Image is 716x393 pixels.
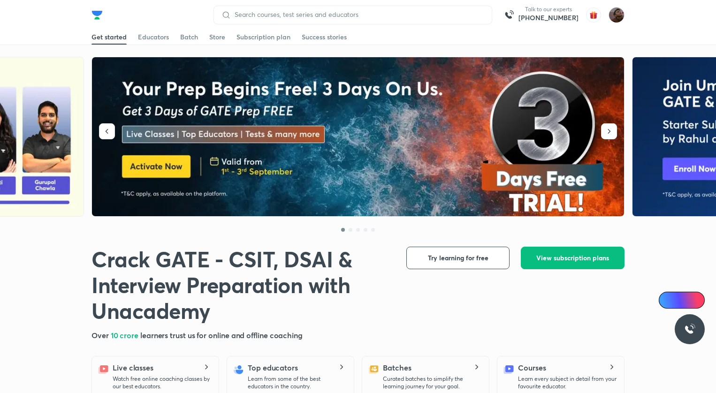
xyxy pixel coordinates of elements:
button: View subscription plans [521,247,625,269]
span: Over [91,330,111,340]
h5: Live classes [113,362,153,373]
span: 10 crore [111,330,140,340]
div: Store [209,32,225,42]
div: Success stories [302,32,347,42]
h5: Courses [518,362,546,373]
h5: Top educators [248,362,298,373]
p: Watch free online coaching classes by our best educators. [113,375,211,390]
img: ttu [684,324,695,335]
img: call-us [500,6,518,24]
a: Educators [138,30,169,45]
a: Batch [180,30,198,45]
p: Learn every subject in detail from your favourite educator. [518,375,617,390]
img: Suryansh Singh [609,7,625,23]
a: Get started [91,30,127,45]
h1: Crack GATE - CSIT, DSAI & Interview Preparation with Unacademy [91,247,391,324]
img: Company Logo [91,9,103,21]
p: Curated batches to simplify the learning journey for your goal. [383,375,481,390]
a: [PHONE_NUMBER] [518,13,579,23]
img: avatar [586,8,601,23]
img: Icon [664,296,672,304]
div: Get started [91,32,127,42]
span: learners trust us for online and offline coaching [140,330,303,340]
a: Ai Doubts [659,292,705,309]
input: Search courses, test series and educators [231,11,484,18]
a: Store [209,30,225,45]
p: Learn from some of the best educators in the country. [248,375,346,390]
a: Subscription plan [236,30,290,45]
div: Educators [138,32,169,42]
span: View subscription plans [536,253,609,263]
a: Success stories [302,30,347,45]
span: Try learning for free [428,253,488,263]
div: Batch [180,32,198,42]
span: Ai Doubts [674,296,699,304]
div: Subscription plan [236,32,290,42]
p: Talk to our experts [518,6,579,13]
button: Try learning for free [406,247,510,269]
h5: Batches [383,362,411,373]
